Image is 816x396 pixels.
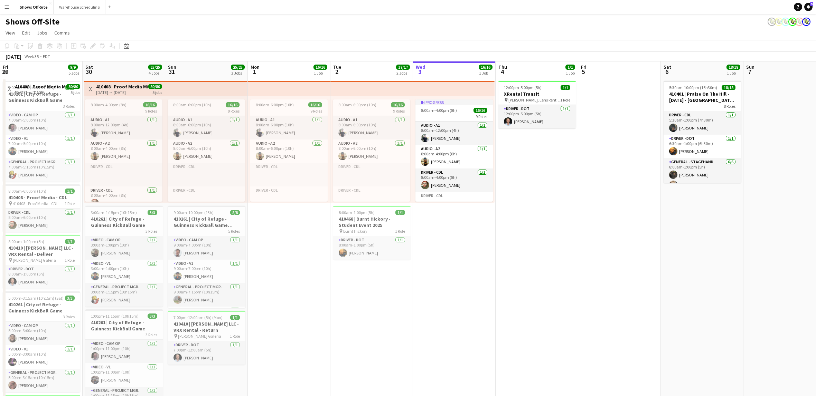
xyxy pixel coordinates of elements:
[415,99,493,202] app-job-card: In progress8:00am-4:00pm (8h)16/169 RolesAudio - A11/18:00am-12:00pm (4h)[PERSON_NAME]Audio - A21...
[85,283,163,307] app-card-role: General - Project Mgr.1/13:00am-1:15pm (10h15m)[PERSON_NAME]
[333,64,341,70] span: Tue
[498,81,576,128] div: 12:00pm-5:00pm (5h)1/1XRental Transit [PERSON_NAME], Lens Rental, [PERSON_NAME]1 RoleDriver - DOT...
[476,114,487,119] span: 9 Roles
[168,186,245,210] app-card-role-placeholder: Driver - CDL
[51,28,73,37] a: Comms
[308,102,322,107] span: 16/16
[85,236,163,260] app-card-role: Video - Cam Op1/13:00am-1:00pm (10h)[PERSON_NAME]
[333,186,410,210] app-card-role-placeholder: Driver - CDL
[63,104,75,109] span: 3 Roles
[504,85,542,90] span: 12:00pm-5:00pm (5h)
[8,189,46,194] span: 8:00am-6:00pm (10h)
[85,116,162,139] app-card-role: Audio - A11/18:00am-12:00pm (4h)[PERSON_NAME]
[781,18,790,26] app-user-avatar: Labor Coordinator
[168,116,245,139] app-card-role: Audio - A11/18:00am-6:00pm (10h)[PERSON_NAME]
[6,53,21,60] div: [DATE]
[22,30,30,36] span: Edit
[66,84,80,89] span: 80/80
[96,90,148,95] div: [DATE] → [DATE]
[804,3,813,11] a: 5
[168,206,245,308] div: 9:00am-10:00pm (13h)8/8410261 | City of Refuge - Guinness KickBall Game Load Out5 RolesVideo - Ca...
[167,68,176,76] span: 31
[168,139,245,163] app-card-role: Audio - A21/18:00am-6:00pm (10h)[PERSON_NAME]
[415,99,493,105] div: In progress
[250,139,328,163] app-card-role: Audio - A21/18:00am-6:00pm (10h)[PERSON_NAME]
[85,163,162,186] app-card-role-placeholder: Driver - CDL
[415,145,493,168] app-card-role: Audio - A21/18:00am-4:00pm (8h)[PERSON_NAME]
[722,85,735,90] span: 18/18
[2,68,8,76] span: 29
[250,116,328,139] app-card-role: Audio - A11/18:00am-6:00pm (10h)[PERSON_NAME]
[85,99,162,202] app-job-card: 8:00am-4:00pm (8h)16/169 RolesAudio - A11/18:00am-12:00pm (4h)[PERSON_NAME]Audio - A21/18:00am-4:...
[6,17,59,27] h1: Shows Off-Site
[65,258,75,263] span: 1 Role
[3,209,80,232] app-card-role: Driver - CDL1/18:00am-6:00pm (10h)[PERSON_NAME]
[314,70,327,76] div: 1 Job
[228,229,240,234] span: 5 Roles
[810,2,813,6] span: 5
[168,311,245,365] div: 7:00pm-12:00am (5h) (Mon)1/1410410 | [PERSON_NAME] LLC - VRX Rental - Return [PERSON_NAME] Galeri...
[663,68,671,76] span: 6
[250,99,328,202] app-job-card: 8:00am-6:00pm (10h)16/169 RolesAudio - A11/18:00am-6:00pm (10h)[PERSON_NAME]Audio - A21/18:00am-6...
[421,108,457,113] span: 8:00am-4:00pm (8h)
[3,194,80,201] h3: 410408 - Proof Media - CDL
[795,18,804,26] app-user-avatar: Labor Coordinator
[3,158,80,182] app-card-role: General - Project Mgr.1/17:00am-5:15pm (10h15m)[PERSON_NAME]
[230,210,240,215] span: 8/8
[333,216,411,228] h3: 410468 | Burnt Hickory - Student Event 2025
[396,65,410,70] span: 17/17
[148,84,162,89] span: 80/80
[768,18,776,26] app-user-avatar: Labor Coordinator
[168,307,245,330] app-card-role: Driver - DOT1/1
[148,313,157,319] span: 3/3
[168,99,245,202] div: 8:00am-6:00pm (10h)16/169 RolesAudio - A11/18:00am-6:00pm (10h)[PERSON_NAME]Audio - A21/18:00am-6...
[566,70,575,76] div: 1 Job
[178,334,221,339] span: [PERSON_NAME] Galeria
[168,321,245,333] h3: 410410 | [PERSON_NAME] LLC - VRX Rental - Return
[85,260,163,283] app-card-role: Video - V11/13:00am-1:00pm (10h)[PERSON_NAME]
[168,341,245,365] app-card-role: Driver - DOT1/17:00pm-12:00am (5h)[PERSON_NAME]
[561,85,570,90] span: 1/1
[310,108,322,114] span: 9 Roles
[231,70,244,76] div: 3 Jobs
[54,30,70,36] span: Comms
[85,186,162,210] app-card-role: Driver - CDL1/18:00am-4:00pm (8h)[PERSON_NAME]
[802,18,810,26] app-user-avatar: Labor Coordinator
[333,206,411,260] div: 8:00am-1:00pm (5h)1/1410468 | Burnt Hickory - Student Event 2025 Burnt Hickory1 RoleDriver - DOT1...
[3,184,80,232] div: 8:00am-6:00pm (10h)1/1410408 - Proof Media - CDL 410408 - Proof Media - CDL1 RoleDriver - CDL1/18...
[775,18,783,26] app-user-avatar: Labor Coordinator
[396,70,410,76] div: 2 Jobs
[230,315,240,320] span: 1/1
[143,102,157,107] span: 16/16
[230,334,240,339] span: 1 Role
[173,315,223,320] span: 7:00pm-12:00am (5h) (Mon)
[664,111,741,135] app-card-role: Driver - CDL1/15:30am-1:00pm (7h30m)[PERSON_NAME]
[339,210,375,215] span: 8:00am-1:00pm (5h)
[68,65,78,70] span: 9/9
[788,18,797,26] app-user-avatar: Labor Coordinator
[173,210,214,215] span: 9:00am-10:00pm (13h)
[333,99,410,202] div: 8:00am-6:00pm (10h)16/169 RolesAudio - A11/18:00am-6:00pm (10h)[PERSON_NAME]Audio - A21/18:00am-6...
[34,28,50,37] a: Jobs
[479,70,492,76] div: 1 Job
[3,369,80,392] app-card-role: General - Project Mgr.1/15:00pm-3:15am (10h15m)[PERSON_NAME]
[3,28,18,37] a: View
[498,91,576,97] h3: XRental Transit
[664,158,741,232] app-card-role: General - Stagehand6/68:00am-1:00pm (5h)[PERSON_NAME][PERSON_NAME]
[664,81,741,183] app-job-card: 5:30am-10:00pm (16h30m)18/18410401 | Praise On The Hill - [DATE] - [GEOGRAPHIC_DATA], [GEOGRAPHIC...
[498,64,507,70] span: Thu
[85,64,93,70] span: Sat
[3,235,80,289] div: 8:00am-1:00pm (5h)1/1410410 | [PERSON_NAME] LLC - VRX Rental - Deliver [PERSON_NAME] Galeria1 Rol...
[560,97,570,103] span: 1 Role
[14,0,54,14] button: Shows Off-Site
[85,363,163,387] app-card-role: Video - V11/11:00pm-11:00pm (10h)[PERSON_NAME]
[148,210,157,215] span: 3/3
[54,0,105,14] button: Warehouse Scheduling
[91,313,139,319] span: 1:00pm-11:15pm (10h15m)
[65,189,75,194] span: 1/1
[85,139,162,163] app-card-role: Audio - A21/18:00am-4:00pm (8h)[PERSON_NAME]
[565,65,575,70] span: 1/1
